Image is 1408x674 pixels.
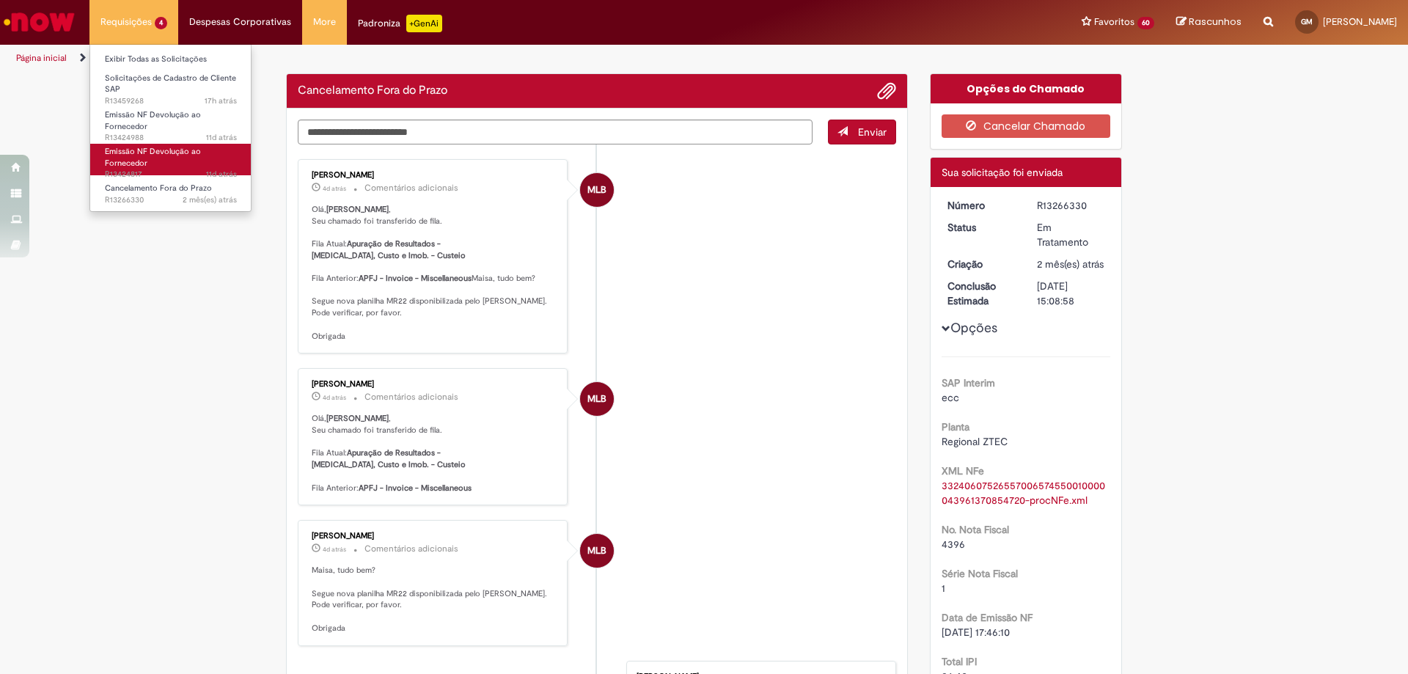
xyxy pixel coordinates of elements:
b: No. Nota Fiscal [942,523,1009,536]
h2: Cancelamento Fora do Prazo Histórico de tíquete [298,84,447,98]
b: Planta [942,420,969,433]
b: APFJ - Invoice - Miscellaneous [359,273,472,284]
small: Comentários adicionais [364,182,458,194]
p: Olá, , Seu chamado foi transferido de fila. Fila Atual: Fila Anterior: [312,413,556,494]
time: 28/08/2025 16:45:24 [205,95,237,106]
span: [PERSON_NAME] [1323,15,1397,28]
span: Requisições [100,15,152,29]
span: MLB [587,381,606,417]
button: Cancelar Chamado [942,114,1111,138]
div: 09/07/2025 08:06:19 [1037,257,1105,271]
p: Maisa, tudo bem? Segue nova planilha MR22 disponibilizada pelo [PERSON_NAME]. Pode verificar, por... [312,565,556,634]
span: R13424817 [105,169,237,180]
time: 18/08/2025 13:27:52 [206,169,237,180]
span: Despesas Corporativas [189,15,291,29]
span: 4d atrás [323,393,346,402]
b: Data de Emissão NF [942,611,1033,624]
span: 4396 [942,538,965,551]
span: R13459268 [105,95,237,107]
span: ecc [942,391,959,404]
a: Aberto R13266330 : Cancelamento Fora do Prazo [90,180,252,208]
span: 4 [155,17,167,29]
div: Marina Luzia Braccio [580,382,614,416]
div: [PERSON_NAME] [312,380,556,389]
span: R13266330 [105,194,237,206]
dt: Status [936,220,1027,235]
a: Download de 33240607526557006574550010000043961370854720-procNFe.xml [942,479,1105,507]
b: Apuração de Resultados - [MEDICAL_DATA], Custo e Imob. - Custeio [312,447,466,470]
dt: Número [936,198,1027,213]
span: 11d atrás [206,169,237,180]
a: Aberto R13459268 : Solicitações de Cadastro de Cliente SAP [90,70,252,102]
a: Rascunhos [1176,15,1242,29]
time: 25/08/2025 17:44:55 [323,545,346,554]
span: 60 [1137,17,1154,29]
div: Opções do Chamado [931,74,1122,103]
span: 11d atrás [206,132,237,143]
img: ServiceNow [1,7,77,37]
b: [PERSON_NAME] [326,204,389,215]
time: 25/08/2025 17:44:56 [323,393,346,402]
span: 4d atrás [323,545,346,554]
span: Sua solicitação foi enviada [942,166,1063,179]
div: [PERSON_NAME] [312,532,556,541]
div: Marina Luzia Braccio [580,173,614,207]
textarea: Digite sua mensagem aqui... [298,120,813,144]
span: 2 mês(es) atrás [1037,257,1104,271]
div: R13266330 [1037,198,1105,213]
span: Regional ZTEC [942,435,1008,448]
div: [DATE] 15:08:58 [1037,279,1105,308]
time: 25/08/2025 17:44:56 [323,184,346,193]
span: Enviar [858,125,887,139]
a: Aberto R13424988 : Emissão NF Devolução ao Fornecedor [90,107,252,139]
b: SAP Interim [942,376,995,389]
a: Página inicial [16,52,67,64]
span: 1 [942,582,945,595]
span: 17h atrás [205,95,237,106]
b: Série Nota Fiscal [942,567,1018,580]
dt: Conclusão Estimada [936,279,1027,308]
dt: Criação [936,257,1027,271]
b: XML NFe [942,464,984,477]
span: [DATE] 17:46:10 [942,626,1010,639]
button: Enviar [828,120,896,144]
div: Em Tratamento [1037,220,1105,249]
b: Apuração de Resultados - [MEDICAL_DATA], Custo e Imob. - Custeio [312,238,466,261]
small: Comentários adicionais [364,543,458,555]
time: 09/07/2025 08:06:19 [1037,257,1104,271]
div: Padroniza [358,15,442,32]
button: Adicionar anexos [877,81,896,100]
p: +GenAi [406,15,442,32]
span: Emissão NF Devolução ao Fornecedor [105,109,201,132]
span: R13424988 [105,132,237,144]
a: Exibir Todas as Solicitações [90,51,252,67]
div: Marina Luzia Braccio [580,534,614,568]
b: [PERSON_NAME] [326,413,389,424]
small: Comentários adicionais [364,391,458,403]
span: More [313,15,336,29]
span: Solicitações de Cadastro de Cliente SAP [105,73,236,95]
b: APFJ - Invoice - Miscellaneous [359,483,472,494]
p: Olá, , Seu chamado foi transferido de fila. Fila Atual: Fila Anterior: Maisa, tudo bem? Segue nov... [312,204,556,342]
span: 2 mês(es) atrás [183,194,237,205]
span: Emissão NF Devolução ao Fornecedor [105,146,201,169]
span: 4d atrás [323,184,346,193]
span: MLB [587,533,606,568]
span: GM [1301,17,1313,26]
span: Rascunhos [1189,15,1242,29]
ul: Trilhas de página [11,45,928,72]
span: Cancelamento Fora do Prazo [105,183,212,194]
div: [PERSON_NAME] [312,171,556,180]
time: 09/07/2025 08:06:20 [183,194,237,205]
a: Aberto R13424817 : Emissão NF Devolução ao Fornecedor [90,144,252,175]
span: Favoritos [1094,15,1134,29]
ul: Requisições [89,44,252,212]
span: MLB [587,172,606,208]
b: Total IPI [942,655,977,668]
